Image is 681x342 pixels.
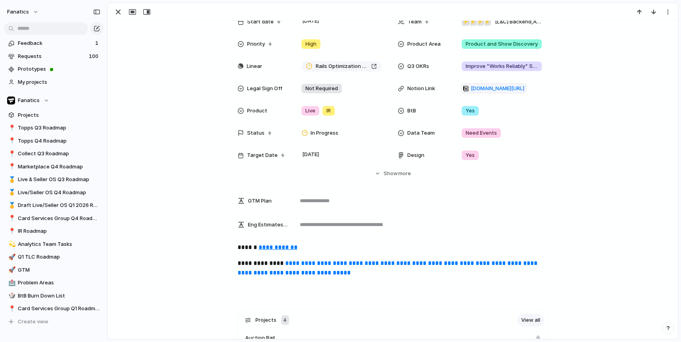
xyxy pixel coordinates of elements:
[7,279,15,287] button: 🏥
[18,266,100,274] span: GTM
[255,316,276,324] span: Projects
[4,109,103,121] a: Projects
[4,303,103,315] a: 📍Card Services Group Q1 Roadmap
[4,290,103,302] div: 🎲BtB Burn Down List
[247,18,274,26] span: Start date
[326,107,331,115] span: IR
[407,151,424,159] span: Design
[238,166,549,181] button: Showmore
[18,214,100,222] span: Card Services Group Q4 Roadmap
[18,163,100,171] span: Marketplace Q4 Roadmap
[7,163,15,171] button: 📍
[316,62,368,70] span: Rails Optimization (Homepage)
[7,8,29,16] span: fanatics
[4,213,103,224] a: 📍Card Services Group Q4 Roadmap
[305,107,315,115] span: Live
[4,264,103,276] a: 🚀GTM
[311,129,338,137] span: In Progress
[407,62,429,70] span: Q3 OKRs
[18,318,48,326] span: Create view
[18,189,100,197] span: Live/Seller OS Q4 Roadmap
[18,97,40,104] span: Fanatics
[4,251,103,263] a: 🚀Q1 TLC Roadmap
[4,95,103,106] button: Fanatics
[8,227,14,236] div: 📍
[4,225,103,237] a: 📍IR Roadmap
[466,62,538,70] span: Improve "Works Reliably" Satisfaction from 60% to 80%
[466,107,475,115] span: Yes
[18,292,100,300] span: BtB Burn Down List
[18,176,100,184] span: Live & Seller OS Q3 Roadmap
[18,124,100,132] span: Topps Q3 Roadmap
[7,189,15,197] button: 🥇
[89,52,100,60] span: 100
[18,150,100,158] span: Collect Q3 Roadmap
[300,150,321,159] span: [DATE]
[4,122,103,134] a: 📍Topps Q3 Roadmap
[517,314,544,327] a: View all
[4,6,43,18] button: fanatics
[18,65,100,73] span: Prototypes
[18,253,100,261] span: Q1 TLC Roadmap
[4,135,103,147] a: 📍Topps Q4 Roadmap
[95,39,100,47] span: 1
[8,175,14,184] div: 🥇
[4,238,103,250] div: 💫Analytics Team Tasks
[4,174,103,185] a: 🥇Live & Seller OS Q3 Roadmap
[4,50,103,62] a: Requests100
[4,148,103,160] a: 📍Collect Q3 Roadmap
[7,240,15,248] button: 💫
[18,279,100,287] span: Problem Areas
[7,266,15,274] button: 🚀
[247,62,262,70] span: Linear
[7,305,15,313] button: 📍
[18,111,100,119] span: Projects
[18,52,86,60] span: Requests
[18,39,93,47] span: Feedback
[245,334,275,342] span: Auction Rail
[8,278,14,288] div: 🏥
[4,187,103,199] div: 🥇Live/Seller OS Q4 Roadmap
[8,162,14,171] div: 📍
[7,227,15,235] button: 📍
[407,85,435,93] span: Notion Link
[466,151,475,159] span: Yes
[471,85,524,93] span: [DOMAIN_NAME][URL]
[462,18,470,26] div: ⚡
[407,40,441,48] span: Product Area
[247,85,282,93] span: Legal Sign Off
[8,201,14,210] div: 🥇
[461,83,527,94] a: [DOMAIN_NAME][URL]
[8,304,14,313] div: 📍
[4,76,103,88] a: My projects
[476,18,484,26] div: ⚡
[4,161,103,173] div: 📍Marketplace Q4 Roadmap
[18,240,100,248] span: Analytics Team Tasks
[305,85,338,93] span: Not Required
[8,253,14,262] div: 🚀
[18,201,100,209] span: Draft Live/Seller OS Q1 2026 Roadmap
[18,227,100,235] span: IR Roadmap
[398,170,411,178] span: more
[18,137,100,145] span: Topps Q4 Roadmap
[7,292,15,300] button: 🎲
[281,315,289,325] div: 4
[4,316,103,328] button: Create view
[469,18,477,26] div: ⚡
[8,214,14,223] div: 📍
[247,151,278,159] span: Target Date
[7,150,15,158] button: 📍
[18,305,100,313] span: Card Services Group Q1 Roadmap
[4,277,103,289] a: 🏥Problem Areas
[248,221,288,229] span: Eng Estimates (B/iOs/A/W) in Cycles
[4,63,103,75] a: Prototypes
[248,197,272,205] span: GTM Plan
[7,137,15,145] button: 📍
